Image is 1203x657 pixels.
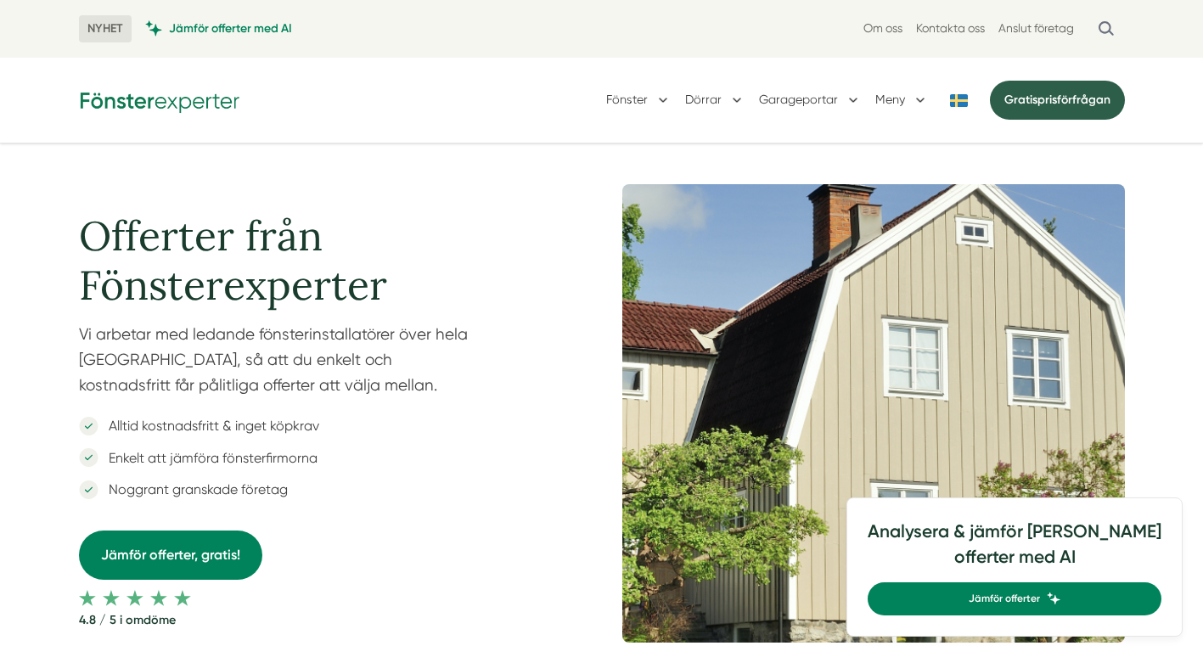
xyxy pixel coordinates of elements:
img: Fönsterexperter Logotyp [79,87,240,113]
img: Fönsterexperter omslagsbild [622,184,1125,643]
h1: Offerter från Fönsterexperter [79,184,514,323]
p: Enkelt att jämföra fönsterfirmorna [98,447,318,469]
span: Gratis [1004,93,1037,107]
strong: 4.8 / 5 i omdöme [79,606,514,628]
a: Jämför offerter, gratis! [79,531,262,579]
a: Gratisprisförfrågan [990,81,1125,120]
a: Jämför offerter [868,582,1161,615]
span: Jämför offerter med AI [169,20,292,36]
p: Alltid kostnadsfritt & inget köpkrav [98,415,319,436]
p: Noggrant granskade företag [98,479,288,500]
button: Meny [875,78,929,122]
p: Vi arbetar med ledande fönsterinstallatörer över hela [GEOGRAPHIC_DATA], så att du enkelt och kos... [79,323,514,407]
button: Dörrar [685,78,745,122]
a: Kontakta oss [916,20,985,36]
a: Om oss [863,20,902,36]
a: Anslut företag [998,20,1074,36]
button: Fönster [606,78,672,122]
span: NYHET [79,15,132,42]
h4: Analysera & jämför [PERSON_NAME] offerter med AI [868,519,1161,582]
a: Jämför offerter med AI [145,20,292,36]
button: Öppna sök [1088,14,1125,44]
span: Jämför offerter [969,591,1040,607]
button: Garageportar [759,78,862,122]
